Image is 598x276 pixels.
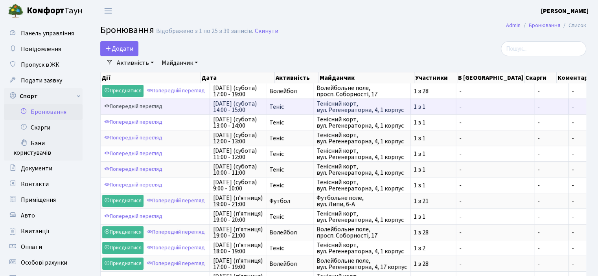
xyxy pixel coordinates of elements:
[102,179,164,191] a: Попередній перегляд
[21,211,35,220] span: Авто
[501,41,586,56] input: Пошук...
[102,132,164,144] a: Попередній перегляд
[145,85,207,97] a: Попередній перегляд
[4,57,83,73] a: Пропуск в ЖК
[4,255,83,271] a: Особові рахунки
[21,60,59,69] span: Пропуск в ЖК
[572,244,574,252] span: -
[541,6,589,16] a: [PERSON_NAME]
[21,180,49,188] span: Контакти
[213,163,263,176] span: [DATE] (субота) 10:00 - 11:00
[4,176,83,192] a: Контакти
[414,135,453,141] span: 1 з 1
[27,4,64,17] b: Комфорт
[459,166,531,173] span: -
[269,88,310,94] span: Волейбол
[572,150,574,158] span: -
[4,120,83,135] a: Скарги
[213,85,263,97] span: [DATE] (субота) 17:00 - 19:00
[102,242,144,254] a: Приєднатися
[21,258,67,267] span: Особові рахунки
[114,56,157,69] a: Активність
[316,242,407,254] span: Тенісний корт, вул. Регенераторна, 4, 1 корпус
[213,210,263,223] span: [DATE] (п’ятниця) 19:00 - 20:00
[145,242,207,254] a: Попередній перегляд
[27,4,83,18] span: Таун
[269,229,310,236] span: Волейбол
[275,72,319,83] th: Активність
[158,56,201,69] a: Майданчик
[8,3,24,19] img: logo.png
[102,116,164,128] a: Попередній перегляд
[537,151,565,157] span: -
[537,245,565,251] span: -
[316,195,407,207] span: Футбольне поле, вул. Липи, 6-А
[414,229,453,236] span: 1 з 28
[4,208,83,223] a: Авто
[459,88,531,94] span: -
[98,4,118,17] button: Переключити навігацію
[318,72,414,83] th: Майданчик
[459,104,531,110] span: -
[572,118,574,127] span: -
[459,245,531,251] span: -
[524,72,557,83] th: Скарги
[102,101,164,113] a: Попередній перегляд
[269,135,310,141] span: Теніс
[316,179,407,192] span: Тенісний корт, вул. Регенераторна, 4, 1 корпус
[414,245,453,251] span: 1 з 2
[213,116,263,129] span: [DATE] (субота) 13:00 - 14:00
[21,76,62,85] span: Подати заявку
[156,27,253,35] div: Відображено з 1 по 25 з 39 записів.
[100,41,138,56] button: Додати
[459,119,531,126] span: -
[102,258,144,270] a: Приєднатися
[494,17,598,34] nav: breadcrumb
[21,196,56,204] span: Приміщення
[572,212,574,221] span: -
[459,135,531,141] span: -
[459,151,531,157] span: -
[102,210,164,223] a: Попередній перегляд
[102,85,144,97] a: Приєднатися
[269,119,310,126] span: Теніс
[572,87,574,95] span: -
[414,119,453,126] span: 1 з 1
[572,134,574,143] span: -
[414,214,453,220] span: 1 з 1
[316,163,407,176] span: Тенісний корт, вул. Регенераторна, 4, 1 корпус
[572,228,574,237] span: -
[459,229,531,236] span: -
[213,242,263,254] span: [DATE] (п’ятниця) 18:00 - 19:00
[572,260,574,268] span: -
[459,261,531,267] span: -
[213,179,263,192] span: [DATE] (субота) 9:00 - 10:00
[4,88,83,104] a: Спорт
[537,198,565,204] span: -
[201,72,275,83] th: Дата
[459,198,531,204] span: -
[21,243,42,251] span: Оплати
[414,261,453,267] span: 1 з 28
[269,245,310,251] span: Теніс
[21,29,74,38] span: Панель управління
[4,73,83,88] a: Подати заявку
[459,182,531,188] span: -
[4,135,83,161] a: Бани користувачів
[414,182,453,188] span: 1 з 1
[537,261,565,267] span: -
[414,104,453,110] span: 1 з 1
[102,195,144,207] a: Приєднатися
[21,227,50,236] span: Квитанції
[316,226,407,239] span: Волейбольне поле, просп. Соборності, 17
[316,258,407,270] span: Волейбольне поле, вул. Регенераторна, 4, 17 корпус
[316,101,407,113] span: Тенісний корт, вул. Регенераторна, 4, 1 корпус
[414,166,453,173] span: 1 з 1
[457,72,524,83] th: В [GEOGRAPHIC_DATA]
[316,116,407,129] span: Тенісний корт, вул. Регенераторна, 4, 1 корпус
[316,132,407,144] span: Тенісний корт, вул. Регенераторна, 4, 1 корпус
[269,261,310,267] span: Волейбол
[21,164,52,173] span: Документи
[414,151,453,157] span: 1 з 1
[572,165,574,174] span: -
